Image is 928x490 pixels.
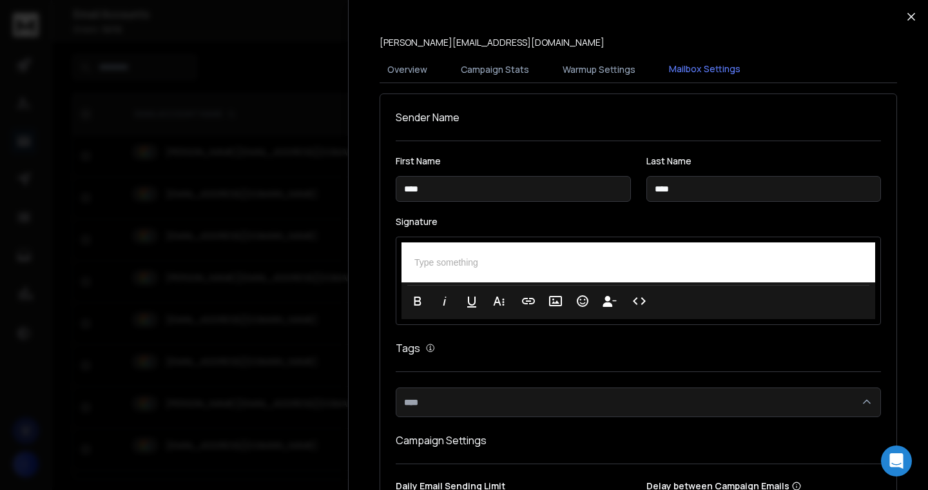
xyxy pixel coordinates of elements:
[396,217,881,226] label: Signature
[597,288,622,314] button: Insert Unsubscribe Link
[570,288,595,314] button: Emoticons
[516,288,541,314] button: Insert Link (⌘K)
[405,288,430,314] button: Bold (⌘B)
[881,446,912,476] div: Open Intercom Messenger
[380,55,435,84] button: Overview
[555,55,643,84] button: Warmup Settings
[543,288,568,314] button: Insert Image (⌘P)
[627,288,652,314] button: Code View
[487,288,511,314] button: More Text
[396,340,420,356] h1: Tags
[396,157,631,166] label: First Name
[396,110,881,125] h1: Sender Name
[459,288,484,314] button: Underline (⌘U)
[453,55,537,84] button: Campaign Stats
[661,55,748,84] button: Mailbox Settings
[432,288,457,314] button: Italic (⌘I)
[380,36,604,49] p: [PERSON_NAME][EMAIL_ADDRESS][DOMAIN_NAME]
[646,157,882,166] label: Last Name
[396,433,881,448] h1: Campaign Settings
